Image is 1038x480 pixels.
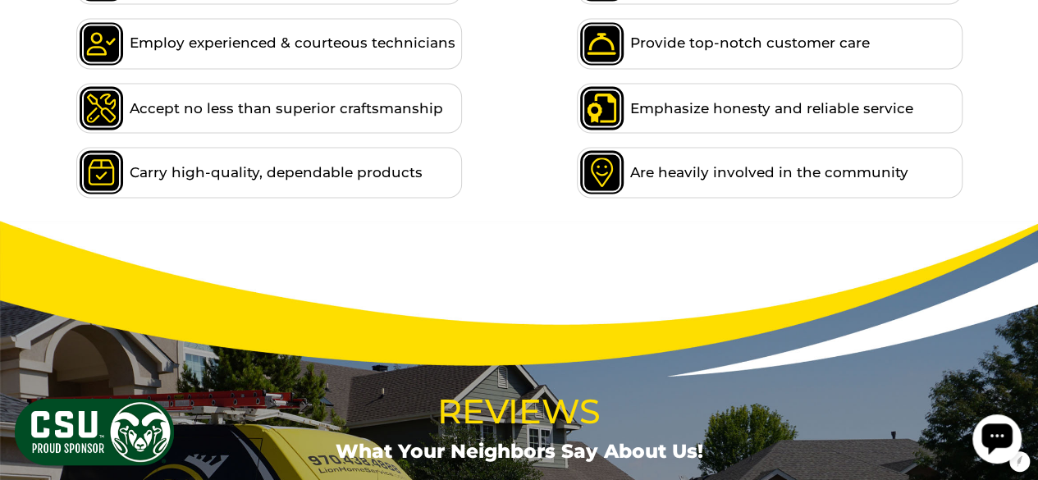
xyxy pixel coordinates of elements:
[130,97,443,119] span: Accept no less than superior craftsmanship
[630,97,913,119] span: Emphasize honesty and reliable service
[12,396,176,468] img: CSU Sponsor Badge
[336,436,703,464] span: What Your Neighbors Say About Us!
[630,161,908,183] span: Are heavily involved in the community
[130,161,423,183] span: Carry high-quality, dependable products
[130,32,455,54] span: Employ experienced & courteous technicians
[630,32,870,54] span: Provide top-notch customer care
[7,7,56,56] div: Open chat widget
[437,385,601,436] span: Reviews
